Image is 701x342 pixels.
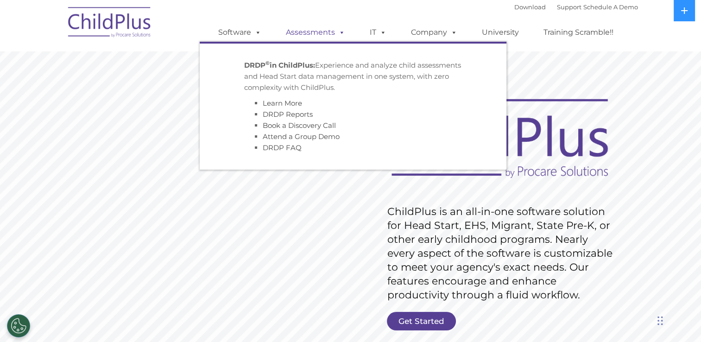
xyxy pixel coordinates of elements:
[360,23,396,42] a: IT
[514,3,638,11] font: |
[244,61,315,70] strong: DRDP in ChildPlus:
[263,99,302,108] a: Learn More
[402,23,467,42] a: Company
[244,60,462,93] p: Experience and analyze child assessments and Head Start data management in one system, with zero ...
[473,23,528,42] a: University
[657,307,663,335] div: Drag
[263,121,336,130] a: Book a Discovery Call
[63,0,156,47] img: ChildPlus by Procare Solutions
[7,314,30,337] button: Cookies Settings
[265,60,270,66] sup: ©
[263,110,313,119] a: DRDP Reports
[514,3,546,11] a: Download
[387,205,617,302] rs-layer: ChildPlus is an all-in-one software solution for Head Start, EHS, Migrant, State Pre-K, or other ...
[263,143,302,152] a: DRDP FAQ
[387,312,456,330] a: Get Started
[277,23,354,42] a: Assessments
[655,298,701,342] iframe: Chat Widget
[583,3,638,11] a: Schedule A Demo
[557,3,581,11] a: Support
[534,23,623,42] a: Training Scramble!!
[263,132,340,141] a: Attend a Group Demo
[209,23,271,42] a: Software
